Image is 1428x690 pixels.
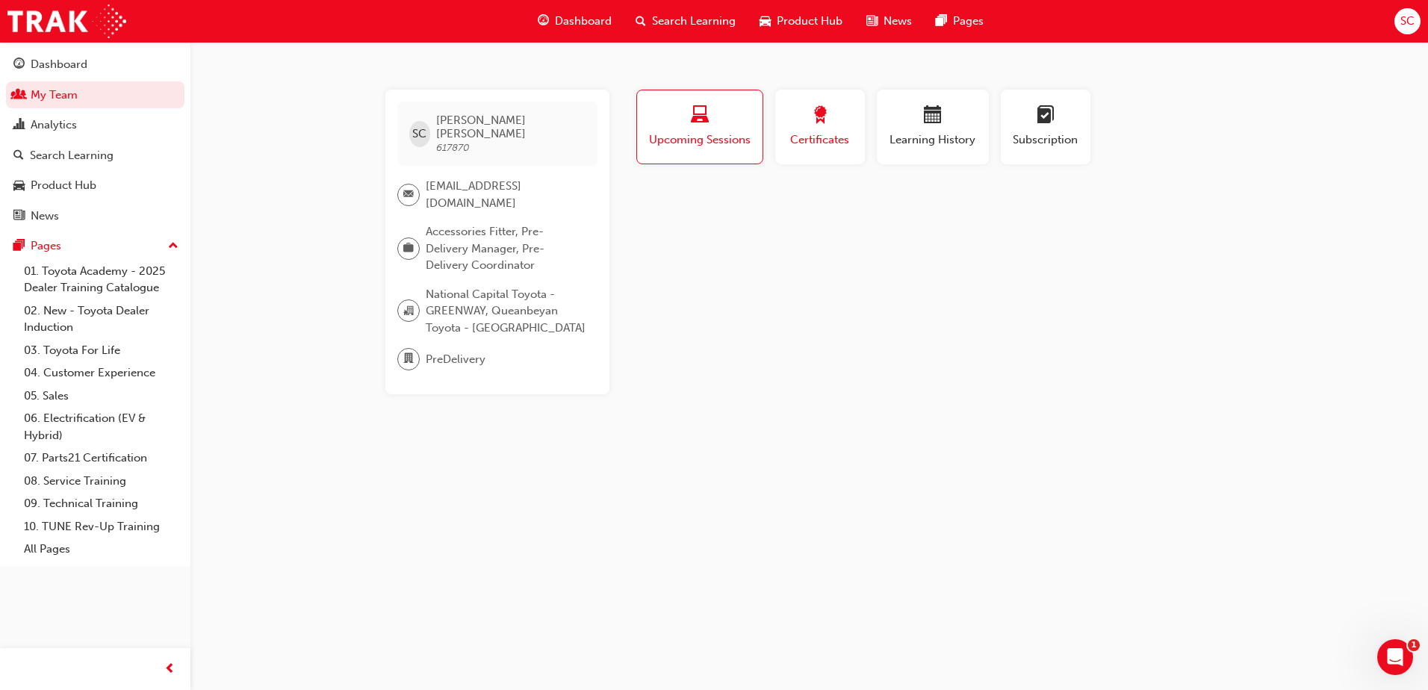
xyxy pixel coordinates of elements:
[775,90,865,164] button: Certificates
[1377,639,1413,675] iframe: Intercom live chat
[403,302,414,321] span: organisation-icon
[636,12,646,31] span: search-icon
[6,232,184,260] button: Pages
[436,114,585,140] span: [PERSON_NAME] [PERSON_NAME]
[13,240,25,253] span: pages-icon
[936,12,947,31] span: pages-icon
[888,131,978,149] span: Learning History
[18,515,184,538] a: 10. TUNE Rev-Up Training
[1408,639,1420,651] span: 1
[31,177,96,194] div: Product Hub
[648,131,751,149] span: Upcoming Sessions
[877,90,989,164] button: Learning History
[1037,106,1055,126] span: learningplan-icon
[6,111,184,139] a: Analytics
[13,58,25,72] span: guage-icon
[6,81,184,109] a: My Team
[748,6,854,37] a: car-iconProduct Hub
[624,6,748,37] a: search-iconSearch Learning
[924,106,942,126] span: calendar-icon
[6,172,184,199] a: Product Hub
[866,12,878,31] span: news-icon
[555,13,612,30] span: Dashboard
[953,13,984,30] span: Pages
[13,210,25,223] span: news-icon
[31,116,77,134] div: Analytics
[6,202,184,230] a: News
[31,56,87,73] div: Dashboard
[13,179,25,193] span: car-icon
[18,447,184,470] a: 07. Parts21 Certification
[436,141,470,154] span: 617870
[18,339,184,362] a: 03. Toyota For Life
[18,470,184,493] a: 08. Service Training
[786,131,854,149] span: Certificates
[426,223,586,274] span: Accessories Fitter, Pre-Delivery Manager, Pre-Delivery Coordinator
[691,106,709,126] span: laptop-icon
[636,90,763,164] button: Upcoming Sessions
[1400,13,1415,30] span: SC
[6,51,184,78] a: Dashboard
[18,385,184,408] a: 05. Sales
[652,13,736,30] span: Search Learning
[18,407,184,447] a: 06. Electrification (EV & Hybrid)
[403,185,414,205] span: email-icon
[164,660,176,679] span: prev-icon
[1001,90,1090,164] button: Subscription
[811,106,829,126] span: award-icon
[426,178,586,211] span: [EMAIL_ADDRESS][DOMAIN_NAME]
[168,237,178,256] span: up-icon
[6,48,184,232] button: DashboardMy TeamAnalyticsSearch LearningProduct HubNews
[31,237,61,255] div: Pages
[13,149,24,163] span: search-icon
[18,538,184,561] a: All Pages
[403,239,414,258] span: briefcase-icon
[1012,131,1079,149] span: Subscription
[426,286,586,337] span: National Capital Toyota - GREENWAY, Queanbeyan Toyota - [GEOGRAPHIC_DATA]
[884,13,912,30] span: News
[18,361,184,385] a: 04. Customer Experience
[924,6,996,37] a: pages-iconPages
[526,6,624,37] a: guage-iconDashboard
[18,260,184,299] a: 01. Toyota Academy - 2025 Dealer Training Catalogue
[6,142,184,170] a: Search Learning
[13,89,25,102] span: people-icon
[31,208,59,225] div: News
[760,12,771,31] span: car-icon
[7,4,126,38] img: Trak
[18,492,184,515] a: 09. Technical Training
[18,299,184,339] a: 02. New - Toyota Dealer Induction
[13,119,25,132] span: chart-icon
[854,6,924,37] a: news-iconNews
[30,147,114,164] div: Search Learning
[426,351,485,368] span: PreDelivery
[777,13,842,30] span: Product Hub
[538,12,549,31] span: guage-icon
[403,349,414,369] span: department-icon
[412,125,426,143] span: SC
[1394,8,1421,34] button: SC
